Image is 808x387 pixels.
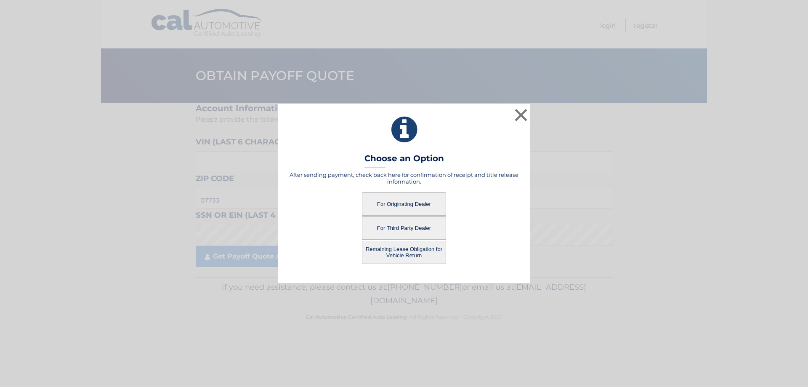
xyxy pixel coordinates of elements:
h5: After sending payment, check back here for confirmation of receipt and title release information. [288,171,520,185]
button: Remaining Lease Obligation for Vehicle Return [362,241,446,264]
button: × [513,107,529,123]
h3: Choose an Option [364,153,444,168]
button: For Third Party Dealer [362,216,446,240]
button: For Originating Dealer [362,192,446,216]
